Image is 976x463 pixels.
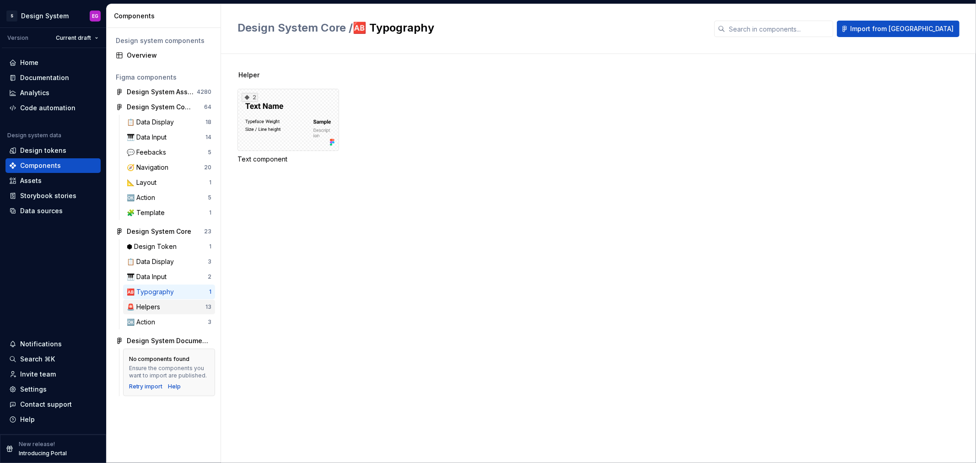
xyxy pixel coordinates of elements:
a: Data sources [5,204,101,218]
div: 2Text component [237,89,339,164]
a: 🧭 Navigation20 [123,160,215,175]
a: 🧩 Template1 [123,205,215,220]
a: 🆎 Typography1 [123,285,215,299]
div: 🚨 Helpers [127,302,164,312]
a: 🚨 Helpers13 [123,300,215,314]
div: 🆗 Action [127,193,159,202]
div: 2 [242,93,258,102]
div: Design tokens [20,146,66,155]
a: 📋 Data Display18 [123,115,215,129]
div: 64 [204,103,211,111]
a: Design System Components64 [112,100,215,114]
div: 1 [209,209,211,216]
div: Components [114,11,217,21]
div: 1 [209,179,211,186]
a: 📐 Layout1 [123,175,215,190]
div: Text component [237,155,339,164]
div: 3 [208,258,211,265]
div: 13 [205,303,211,311]
div: Figma components [116,73,211,82]
a: Assets [5,173,101,188]
div: Settings [20,385,47,394]
a: Storybook stories [5,188,101,203]
div: 20 [204,164,211,171]
div: Ensure the components you want to import are published. [129,365,209,379]
p: Introducing Portal [19,450,67,457]
div: Version [7,34,28,42]
input: Search in components... [725,21,833,37]
a: 🆗 Action3 [123,315,215,329]
div: 📋 Data Display [127,257,178,266]
button: SDesign SystemEG [2,6,104,26]
a: 🆗 Action5 [123,190,215,205]
a: Settings [5,382,101,397]
div: Design System Documentation [127,336,211,345]
a: 💬 Feebacks5 [123,145,215,160]
a: Design System Assets4280 [112,85,215,99]
a: 📋 Data Display3 [123,254,215,269]
div: 🎹 Data Input [127,272,170,281]
a: Design System Documentation [112,334,215,348]
div: 🆗 Action [127,318,159,327]
div: 📋 Data Display [127,118,178,127]
a: Design System Core23 [112,224,215,239]
div: No components found [129,355,190,363]
div: 5 [208,194,211,201]
a: Documentation [5,70,101,85]
a: Home [5,55,101,70]
div: Overview [127,51,211,60]
div: Assets [20,176,42,185]
button: Contact support [5,397,101,412]
p: New release! [19,441,55,448]
span: Helper [238,70,259,80]
div: Documentation [20,73,69,82]
div: Design system data [7,132,61,139]
button: Import from [GEOGRAPHIC_DATA] [837,21,960,37]
span: Import from [GEOGRAPHIC_DATA] [850,24,954,33]
div: Home [20,58,38,67]
a: Design tokens [5,143,101,158]
div: 🧭 Navigation [127,163,172,172]
div: Analytics [20,88,49,97]
a: Analytics [5,86,101,100]
div: Invite team [20,370,56,379]
div: Data sources [20,206,63,215]
div: Notifications [20,339,62,349]
div: S [6,11,17,22]
div: 🧩 Template [127,208,168,217]
div: Search ⌘K [20,355,55,364]
a: 🎹 Data Input2 [123,269,215,284]
div: 5 [208,149,211,156]
div: 1 [209,243,211,250]
div: Design System Components [127,102,195,112]
a: ⬢ Design Token1 [123,239,215,254]
a: Code automation [5,101,101,115]
div: 🎹 Data Input [127,133,170,142]
div: 18 [205,118,211,126]
div: 💬 Feebacks [127,148,170,157]
span: Current draft [56,34,91,42]
button: Help [5,412,101,427]
div: 🆎 Typography [127,287,178,296]
div: Design system components [116,36,211,45]
span: Design System Core / [237,21,353,34]
a: Help [168,383,181,390]
a: 🎹 Data Input14 [123,130,215,145]
div: 📐 Layout [127,178,160,187]
div: 4280 [197,88,211,96]
div: Design System [21,11,69,21]
div: Components [20,161,61,170]
button: Current draft [52,32,102,44]
h2: 🆎 Typography [237,21,703,35]
div: EG [92,12,98,20]
button: Notifications [5,337,101,351]
div: 14 [205,134,211,141]
button: Retry import [129,383,163,390]
div: 2 [208,273,211,280]
a: Components [5,158,101,173]
div: Design System Assets [127,87,195,97]
button: Search ⌘K [5,352,101,366]
div: ⬢ Design Token [127,242,180,251]
a: Overview [112,48,215,63]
